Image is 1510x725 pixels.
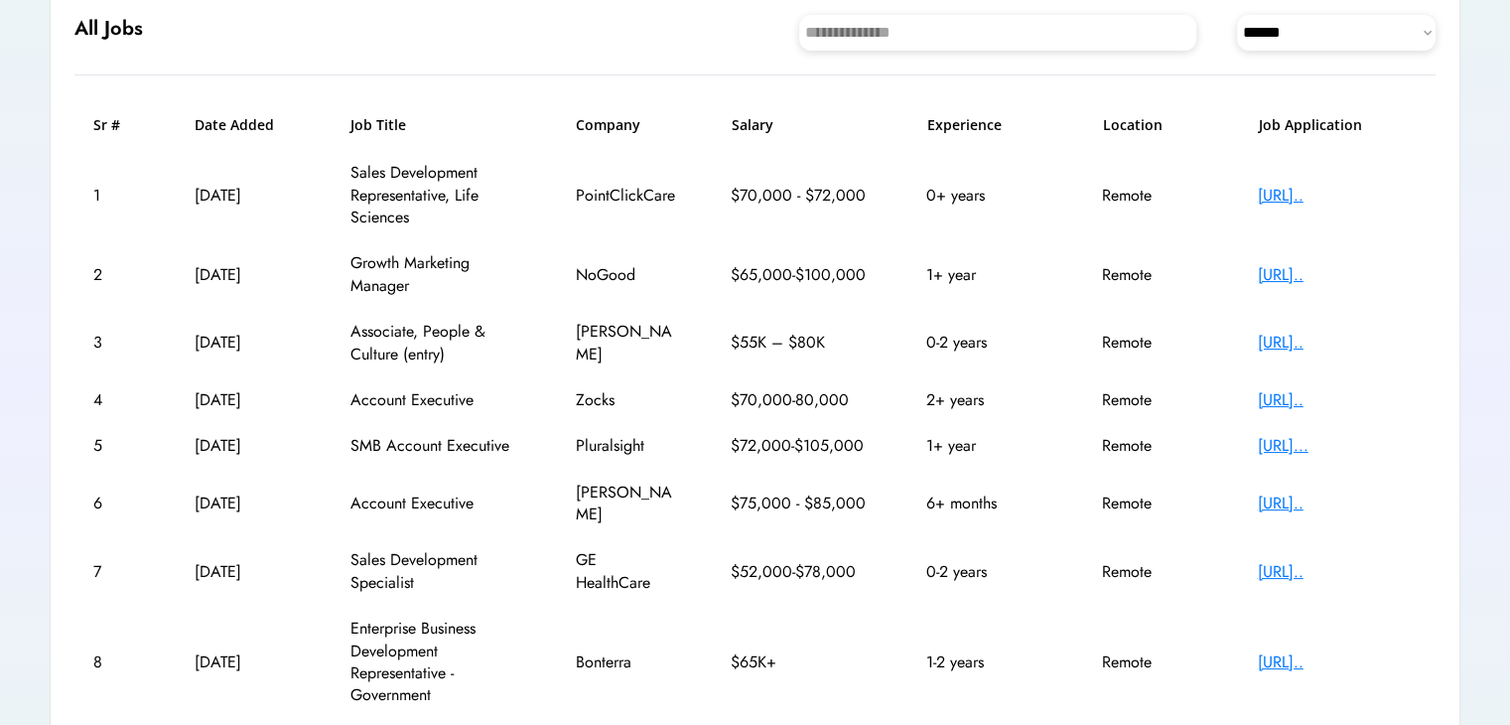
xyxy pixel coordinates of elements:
div: Remote [1102,389,1201,411]
div: 0-2 years [926,332,1045,354]
div: [DATE] [195,389,294,411]
div: Growth Marketing Manager [350,252,519,297]
div: Sales Development Representative, Life Sciences [350,162,519,228]
div: [URL].. [1258,389,1417,411]
div: [URL]... [1258,435,1417,457]
div: Pluralsight [576,435,675,457]
div: Enterprise Business Development Representative - Government [350,618,519,707]
div: [URL].. [1258,264,1417,286]
div: 4 [93,389,138,411]
div: $65,000-$100,000 [731,264,870,286]
div: [URL].. [1258,493,1417,514]
div: $55K – $80K [731,332,870,354]
div: 1+ year [926,435,1045,457]
div: [DATE] [195,264,294,286]
div: 5 [93,435,138,457]
h6: Job Title [350,115,406,135]
div: 8 [93,652,138,673]
div: 0-2 years [926,561,1045,583]
div: [URL].. [1258,652,1417,673]
div: [DATE] [195,435,294,457]
div: Remote [1102,493,1201,514]
div: [DATE] [195,652,294,673]
div: 6 [93,493,138,514]
h6: Company [576,115,675,135]
div: Account Executive [350,493,519,514]
div: [URL].. [1258,561,1417,583]
div: PointClickCare [576,185,675,207]
div: 3 [93,332,138,354]
h6: Sr # [93,115,138,135]
div: [DATE] [195,185,294,207]
div: [DATE] [195,332,294,354]
div: Remote [1102,652,1201,673]
div: $75,000 - $85,000 [731,493,870,514]
div: [PERSON_NAME] [576,321,675,365]
div: Remote [1102,264,1201,286]
div: Sales Development Specialist [350,549,519,594]
div: Account Executive [350,389,519,411]
div: 1+ year [926,264,1045,286]
div: 1-2 years [926,652,1045,673]
div: 1 [93,185,138,207]
div: Associate, People & Culture (entry) [350,321,519,365]
div: $65K+ [731,652,870,673]
div: SMB Account Executive [350,435,519,457]
div: [URL].. [1258,332,1417,354]
div: [PERSON_NAME] [576,482,675,526]
div: Bonterra [576,652,675,673]
div: Remote [1102,561,1201,583]
div: Zocks [576,389,675,411]
h6: All Jobs [74,15,143,43]
div: $52,000-$78,000 [731,561,870,583]
div: 6+ months [926,493,1045,514]
div: Remote [1102,332,1201,354]
h6: Salary [732,115,871,135]
div: $70,000 - $72,000 [731,185,870,207]
h6: Date Added [195,115,294,135]
div: 7 [93,561,138,583]
div: 2+ years [926,389,1045,411]
div: $70,000-80,000 [731,389,870,411]
div: [DATE] [195,561,294,583]
h6: Experience [927,115,1046,135]
div: 0+ years [926,185,1045,207]
div: NoGood [576,264,675,286]
div: 2 [93,264,138,286]
div: Remote [1102,435,1201,457]
div: [DATE] [195,493,294,514]
h6: Location [1103,115,1202,135]
div: GE HealthCare [576,549,675,594]
div: $72,000-$105,000 [731,435,870,457]
h6: Job Application [1259,115,1418,135]
div: [URL].. [1258,185,1417,207]
div: Remote [1102,185,1201,207]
